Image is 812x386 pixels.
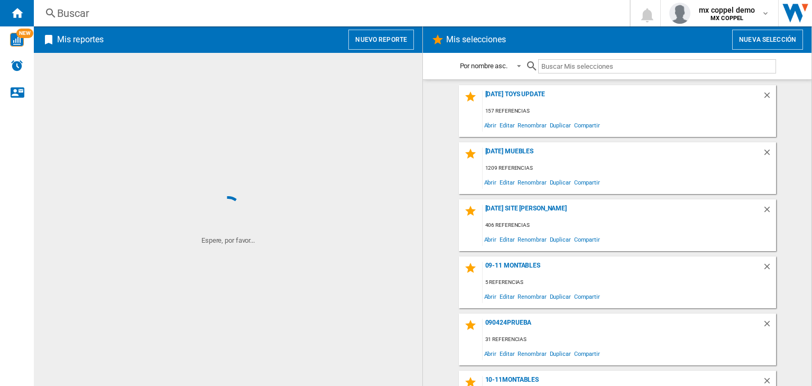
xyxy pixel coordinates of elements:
[548,175,573,189] span: Duplicar
[483,276,776,289] div: 5 referencias
[348,30,414,50] button: Nuevo reporte
[573,289,602,304] span: Compartir
[516,289,548,304] span: Renombrar
[498,175,516,189] span: Editar
[548,289,573,304] span: Duplicar
[732,30,803,50] button: Nueva selección
[483,289,499,304] span: Abrir
[55,30,106,50] h2: Mis reportes
[483,90,762,105] div: [DATE] toys update
[548,346,573,361] span: Duplicar
[483,205,762,219] div: [DATE] site [PERSON_NAME]
[762,205,776,219] div: Borrar
[516,118,548,132] span: Renombrar
[516,346,548,361] span: Renombrar
[483,346,499,361] span: Abrir
[573,118,602,132] span: Compartir
[516,232,548,246] span: Renombrar
[483,333,776,346] div: 31 referencias
[16,29,33,38] span: NEW
[483,148,762,162] div: [DATE] MUEBLES
[669,3,690,24] img: profile.jpg
[548,232,573,246] span: Duplicar
[762,90,776,105] div: Borrar
[11,59,23,72] img: alerts-logo.svg
[483,262,762,276] div: 09-11 MONTABLES
[498,346,516,361] span: Editar
[516,175,548,189] span: Renombrar
[538,59,776,73] input: Buscar Mis selecciones
[498,232,516,246] span: Editar
[483,232,499,246] span: Abrir
[483,319,762,333] div: 090424prueba
[710,15,743,22] b: MX COPPEL
[201,236,255,244] ng-transclude: Espere, por favor...
[762,319,776,333] div: Borrar
[483,162,776,175] div: 1209 referencias
[573,346,602,361] span: Compartir
[444,30,509,50] h2: Mis selecciones
[460,62,508,70] div: Por nombre asc.
[699,5,755,15] span: mx coppel demo
[498,289,516,304] span: Editar
[483,105,776,118] div: 157 referencias
[57,6,602,21] div: Buscar
[483,219,776,232] div: 406 referencias
[10,33,24,47] img: wise-card.svg
[483,175,499,189] span: Abrir
[573,175,602,189] span: Compartir
[548,118,573,132] span: Duplicar
[498,118,516,132] span: Editar
[573,232,602,246] span: Compartir
[762,148,776,162] div: Borrar
[762,262,776,276] div: Borrar
[483,118,499,132] span: Abrir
